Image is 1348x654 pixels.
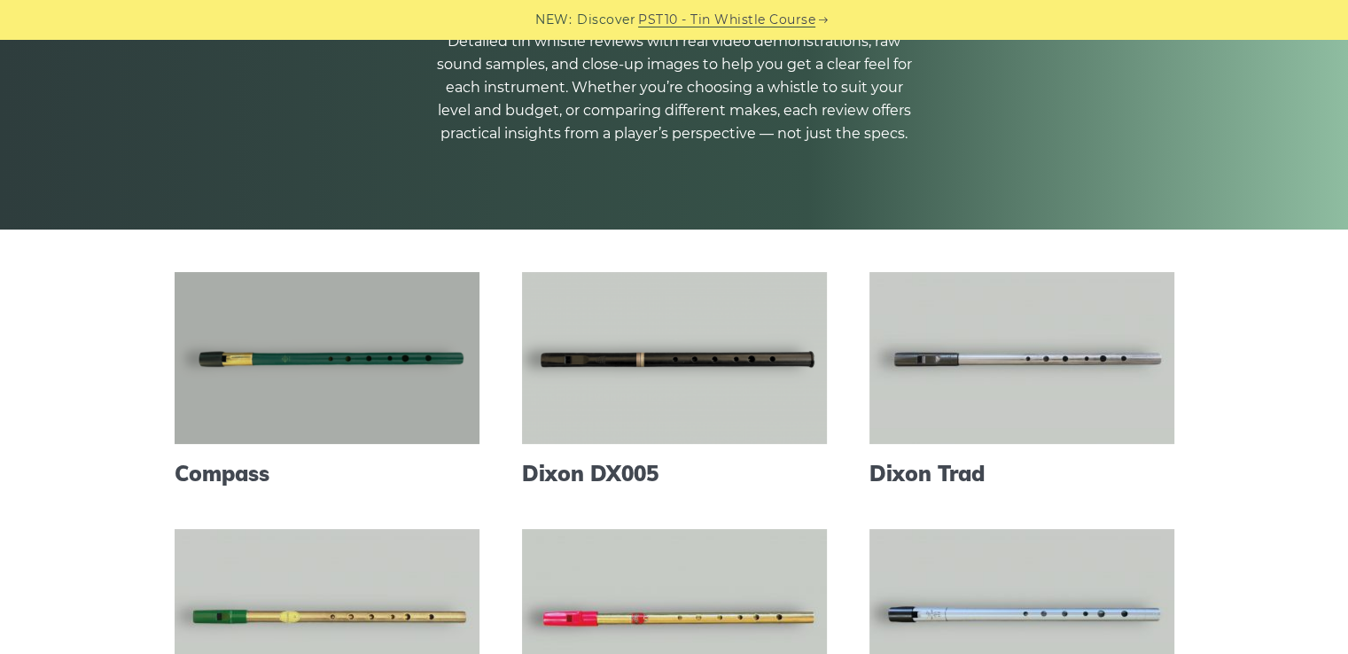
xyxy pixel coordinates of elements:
p: Detailed tin whistle reviews with real video demonstrations, raw sound samples, and close-up imag... [435,30,914,145]
a: Compass [175,461,479,487]
a: Dixon Trad [869,461,1174,487]
span: NEW: [535,10,572,30]
a: Dixon DX005 [522,461,827,487]
a: PST10 - Tin Whistle Course [638,10,815,30]
span: Discover [577,10,635,30]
